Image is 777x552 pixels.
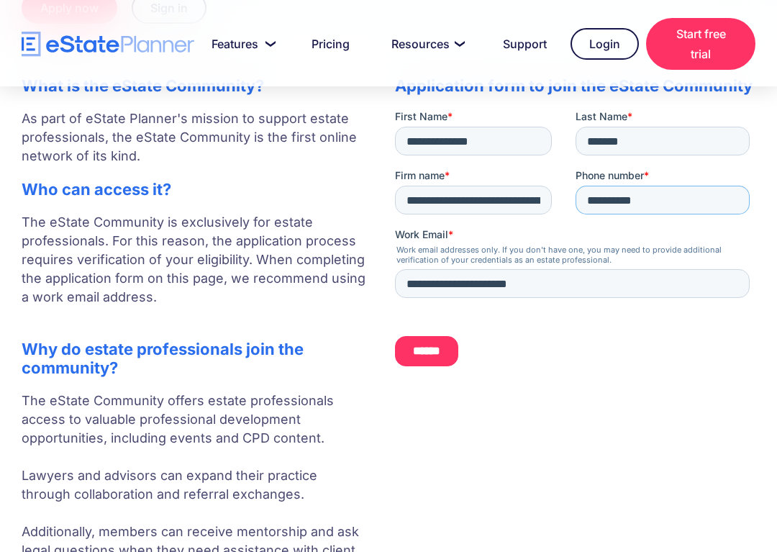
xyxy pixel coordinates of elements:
[22,180,366,199] h2: Who can access it?
[194,30,287,58] a: Features
[374,30,478,58] a: Resources
[22,213,366,325] p: The eState Community is exclusively for estate professionals. For this reason, the application pr...
[22,109,366,166] p: As part of eState Planner's mission to support estate professionals, the eState Community is the ...
[294,30,366,58] a: Pricing
[22,32,194,57] a: home
[571,28,639,60] a: Login
[395,109,755,379] iframe: Form 0
[486,30,563,58] a: Support
[22,340,366,377] h2: Why do estate professionals join the community?
[646,18,755,70] a: Start free trial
